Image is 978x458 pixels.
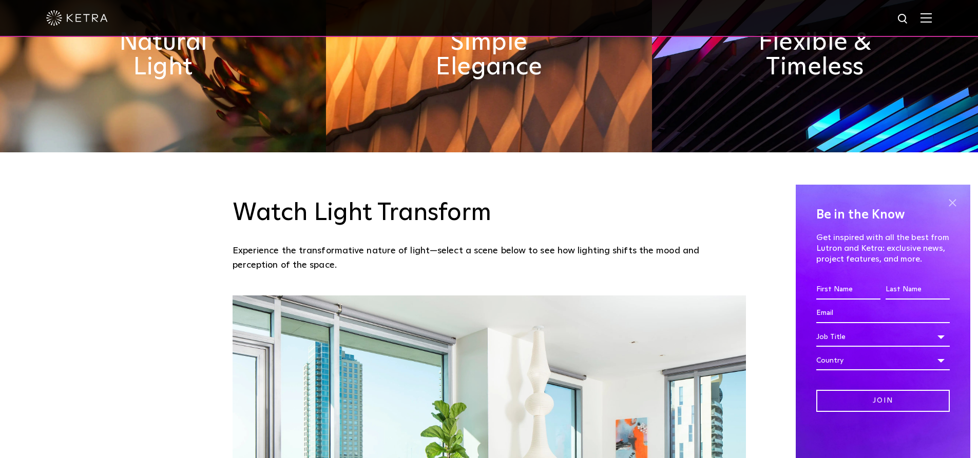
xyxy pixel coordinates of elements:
input: First Name [816,280,880,300]
img: search icon [897,13,910,26]
p: Experience the transformative nature of light—select a scene below to see how lighting shifts the... [233,244,741,273]
p: Get inspired with all the best from Lutron and Ketra: exclusive news, project features, and more. [816,232,950,264]
h2: Simple Elegance [412,30,566,79]
input: Email [816,304,950,323]
input: Join [816,390,950,412]
h3: Watch Light Transform [233,198,746,228]
img: Hamburger%20Nav.svg [921,13,932,23]
h2: Flexible & Timeless [738,30,892,79]
div: Country [816,351,950,370]
h2: Natural Light [86,30,240,79]
div: Job Title [816,327,950,347]
input: Last Name [886,280,950,300]
img: ketra-logo-2019-white [46,10,108,26]
h4: Be in the Know [816,205,950,225]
